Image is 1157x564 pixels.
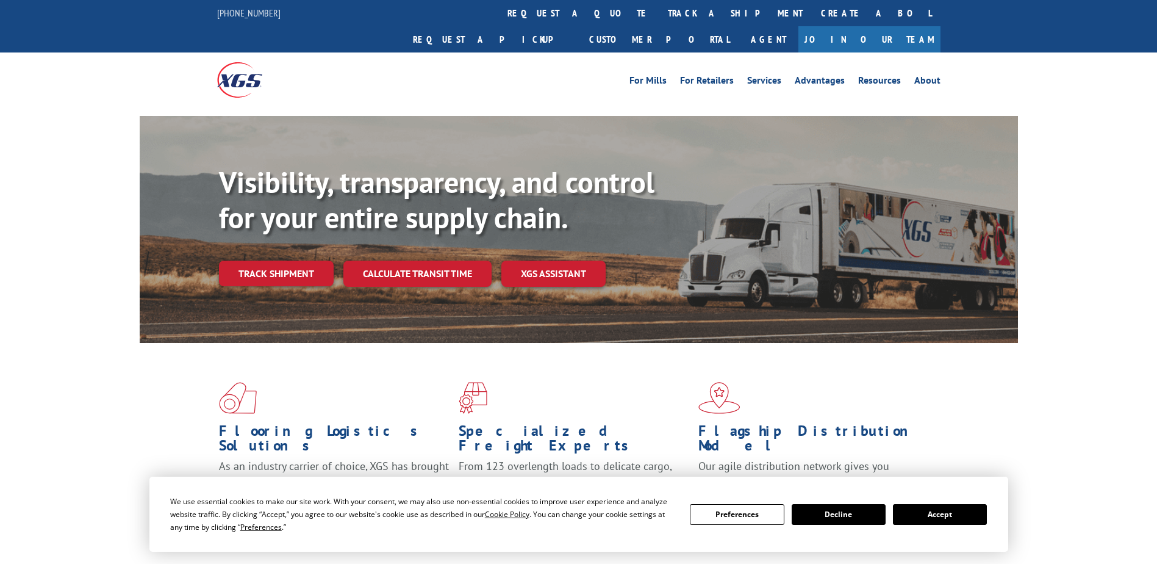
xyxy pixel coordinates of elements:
h1: Flagship Distribution Model [698,424,929,459]
span: Our agile distribution network gives you nationwide inventory management on demand. [698,459,923,488]
a: For Retailers [680,76,734,89]
a: XGS ASSISTANT [501,261,606,287]
h1: Specialized Freight Experts [459,424,689,459]
a: [PHONE_NUMBER] [217,7,281,19]
span: Preferences [240,522,282,532]
span: Cookie Policy [485,509,529,519]
img: xgs-icon-focused-on-flooring-red [459,382,487,414]
a: Advantages [795,76,845,89]
p: From 123 overlength loads to delicate cargo, our experienced staff knows the best way to move you... [459,459,689,513]
a: For Mills [629,76,667,89]
img: xgs-icon-total-supply-chain-intelligence-red [219,382,257,414]
a: Calculate transit time [343,261,492,287]
h1: Flooring Logistics Solutions [219,424,450,459]
a: Track shipment [219,261,334,286]
img: xgs-icon-flagship-distribution-model-red [698,382,740,414]
span: As an industry carrier of choice, XGS has brought innovation and dedication to flooring logistics... [219,459,449,502]
a: Request a pickup [404,26,580,52]
a: About [914,76,940,89]
div: Cookie Consent Prompt [149,477,1008,552]
button: Preferences [690,504,784,525]
a: Services [747,76,781,89]
b: Visibility, transparency, and control for your entire supply chain. [219,163,654,236]
div: We use essential cookies to make our site work. With your consent, we may also use non-essential ... [170,495,675,533]
a: Resources [858,76,901,89]
button: Accept [893,504,987,525]
button: Decline [792,504,886,525]
a: Agent [739,26,798,52]
a: Join Our Team [798,26,940,52]
a: Customer Portal [580,26,739,52]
